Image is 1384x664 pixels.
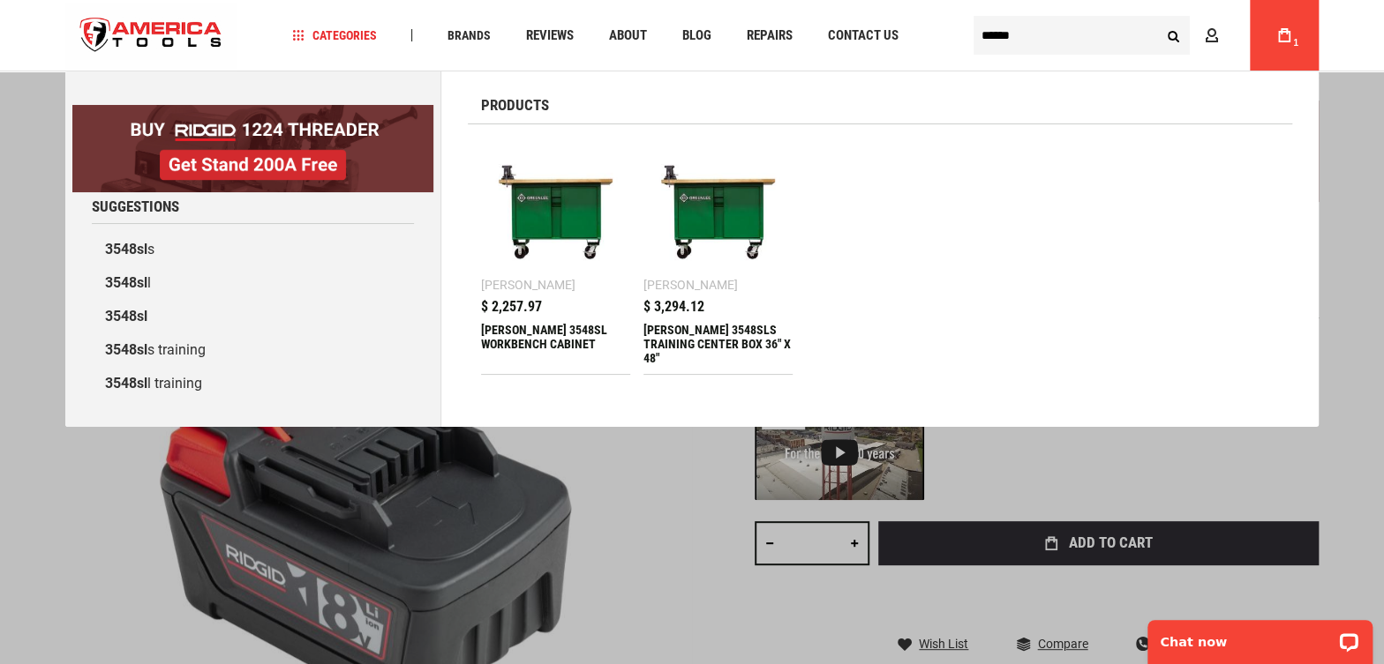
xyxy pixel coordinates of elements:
div: [PERSON_NAME] [481,279,575,291]
a: Reviews [518,24,582,48]
a: About [601,24,655,48]
span: About [609,29,647,42]
a: Repairs [739,24,801,48]
a: GREENLEE 3548SL WORKBENCH CABINET [PERSON_NAME] $ 2,257.97 [PERSON_NAME] 3548SL WORKBENCH CABINET [481,138,630,374]
span: Repairs [747,29,793,42]
b: 3548sl [105,241,147,257]
a: 3548sl [92,300,414,333]
a: 3548sls [92,233,414,266]
b: 3548sl [105,341,147,358]
span: Reviews [526,29,574,42]
a: Categories [284,24,385,48]
img: America Tools [65,3,237,69]
span: Blog [682,29,711,42]
img: GREENLEE 3548SLS TRAINING CENTER BOX 36 [652,146,784,278]
div: GREENLEE 3548SLS TRAINING CENTER BOX 36 [643,323,793,365]
a: Brands [440,24,499,48]
span: Categories [292,29,377,41]
img: GREENLEE 3548SL WORKBENCH CABINET [490,146,621,278]
button: Search [1156,19,1190,52]
div: [PERSON_NAME] [643,279,738,291]
a: Contact Us [820,24,906,48]
iframe: LiveChat chat widget [1136,608,1384,664]
a: GREENLEE 3548SLS TRAINING CENTER BOX 36 [PERSON_NAME] $ 3,294.12 [PERSON_NAME] 3548SLS TRAINING C... [643,138,793,374]
a: 3548sll [92,266,414,300]
span: Contact Us [828,29,899,42]
span: Products [481,98,549,113]
span: $ 3,294.12 [643,300,704,314]
span: Suggestions [92,199,179,214]
a: 3548sll training [92,367,414,400]
span: Brands [448,29,491,41]
b: 3548sl [105,274,147,291]
a: BOGO: Buy RIDGID® 1224 Threader, Get Stand 200A Free! [72,105,433,118]
a: 3548sls training [92,333,414,367]
div: GREENLEE 3548SL WORKBENCH CABINET [481,323,630,365]
span: 1 [1293,38,1298,48]
img: BOGO: Buy RIDGID® 1224 Threader, Get Stand 200A Free! [72,105,433,192]
span: $ 2,257.97 [481,300,542,314]
b: 3548sl [105,308,147,325]
a: store logo [65,3,237,69]
a: Blog [674,24,719,48]
b: 3548sl [105,375,147,392]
